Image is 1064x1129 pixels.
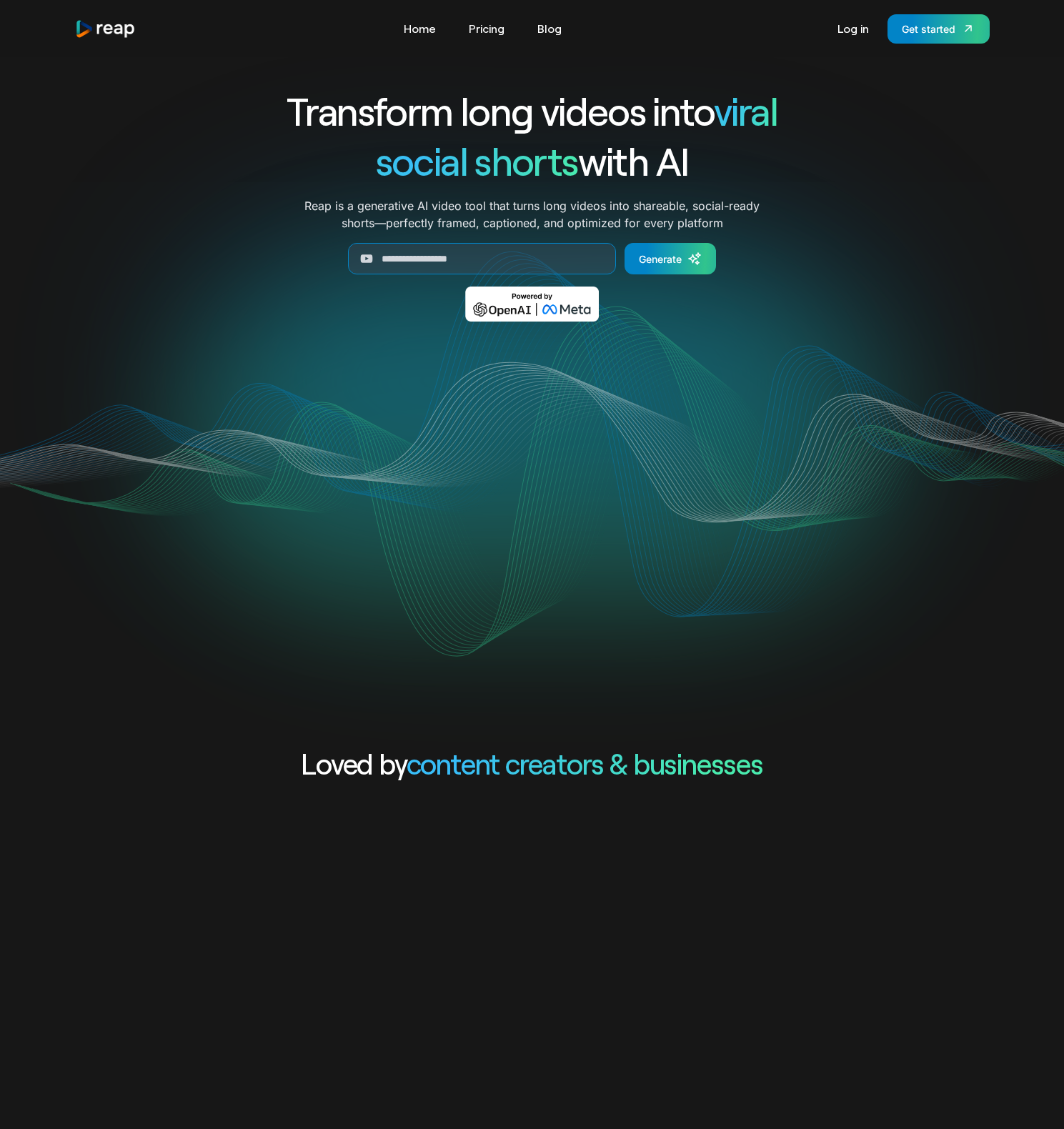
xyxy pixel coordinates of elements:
a: Get started [888,14,990,44]
a: Log in [830,17,876,40]
form: Generate Form [235,243,830,274]
img: Powered by OpenAI & Meta [465,287,599,322]
div: Generate [639,252,682,267]
span: social shorts [376,137,578,184]
h1: with AI [235,136,830,186]
a: Home [397,17,443,40]
a: Blog [530,17,569,40]
p: Reap is a generative AI video tool that turns long videos into shareable, social-ready shorts—per... [304,197,760,232]
div: Get started [902,21,955,36]
a: home [75,19,136,39]
h1: Transform long videos into [235,86,830,136]
a: Generate [625,243,716,274]
span: content creators & businesses [407,746,763,780]
span: viral [714,87,777,134]
a: Pricing [462,17,512,40]
video: Your browser does not support the video tag. [244,342,820,630]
